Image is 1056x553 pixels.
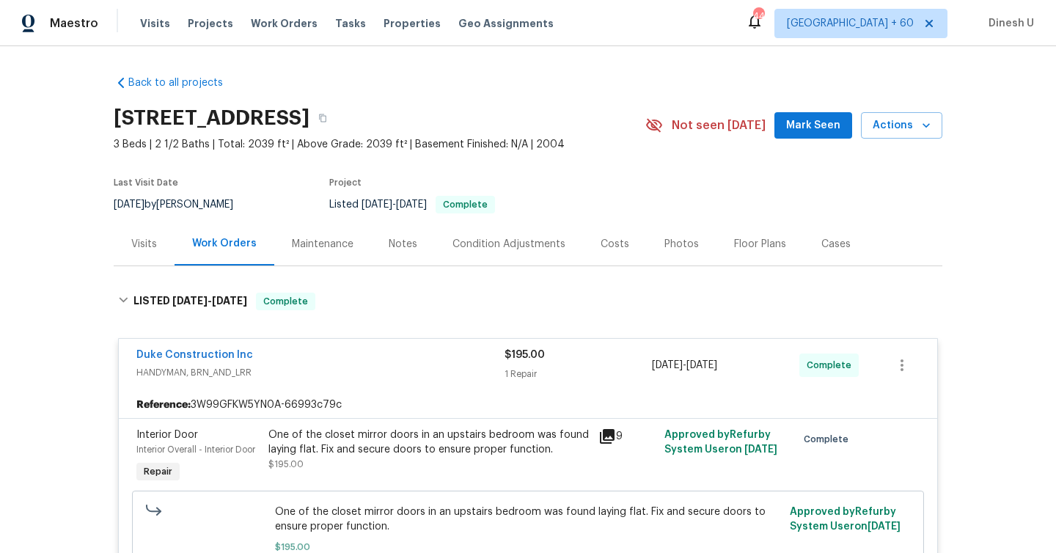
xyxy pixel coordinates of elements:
span: Complete [807,358,857,373]
button: Copy Address [309,105,336,131]
span: - [362,199,427,210]
span: Complete [437,200,494,209]
button: Mark Seen [774,112,852,139]
div: Maintenance [292,237,353,252]
span: - [652,358,717,373]
span: One of the closet mirror doors in an upstairs bedroom was found laying flat. Fix and secure doors... [275,505,782,534]
span: Interior Overall - Interior Door [136,445,255,454]
span: Not seen [DATE] [672,118,766,133]
div: 444 [753,9,763,23]
div: Cases [821,237,851,252]
div: Condition Adjustments [452,237,565,252]
button: Actions [861,112,942,139]
span: Actions [873,117,931,135]
span: Approved by Refurby System User on [790,507,901,532]
div: Photos [664,237,699,252]
span: Last Visit Date [114,178,178,187]
span: Geo Assignments [458,16,554,31]
span: [DATE] [744,444,777,455]
div: Costs [601,237,629,252]
span: HANDYMAN, BRN_AND_LRR [136,365,505,380]
a: Duke Construction Inc [136,350,253,360]
b: Reference: [136,398,191,412]
div: One of the closet mirror doors in an upstairs bedroom was found laying flat. Fix and secure doors... [268,428,590,457]
div: Work Orders [192,236,257,251]
span: Approved by Refurby System User on [664,430,777,455]
span: Maestro [50,16,98,31]
h6: LISTED [133,293,247,310]
div: Floor Plans [734,237,786,252]
span: Visits [140,16,170,31]
span: Complete [804,432,854,447]
div: Notes [389,237,417,252]
span: 3 Beds | 2 1/2 Baths | Total: 2039 ft² | Above Grade: 2039 ft² | Basement Finished: N/A | 2004 [114,137,645,152]
span: [DATE] [212,296,247,306]
span: Work Orders [251,16,318,31]
span: Interior Door [136,430,198,440]
span: $195.00 [505,350,545,360]
span: [DATE] [652,360,683,370]
span: [DATE] [362,199,392,210]
div: by [PERSON_NAME] [114,196,251,213]
span: [DATE] [868,521,901,532]
h2: [STREET_ADDRESS] [114,111,309,125]
span: - [172,296,247,306]
span: [DATE] [686,360,717,370]
span: $195.00 [268,460,304,469]
span: [DATE] [114,199,144,210]
span: Dinesh U [983,16,1034,31]
div: LISTED [DATE]-[DATE]Complete [114,278,942,325]
span: Properties [384,16,441,31]
a: Back to all projects [114,76,254,90]
span: Listed [329,199,495,210]
span: [GEOGRAPHIC_DATA] + 60 [787,16,914,31]
span: [DATE] [172,296,208,306]
div: 3W99GFKW5YN0A-66993c79c [119,392,937,418]
span: Project [329,178,362,187]
span: Projects [188,16,233,31]
div: Visits [131,237,157,252]
span: [DATE] [396,199,427,210]
span: Mark Seen [786,117,840,135]
span: Complete [257,294,314,309]
div: 9 [598,428,656,445]
div: 1 Repair [505,367,652,381]
span: Tasks [335,18,366,29]
span: Repair [138,464,178,479]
